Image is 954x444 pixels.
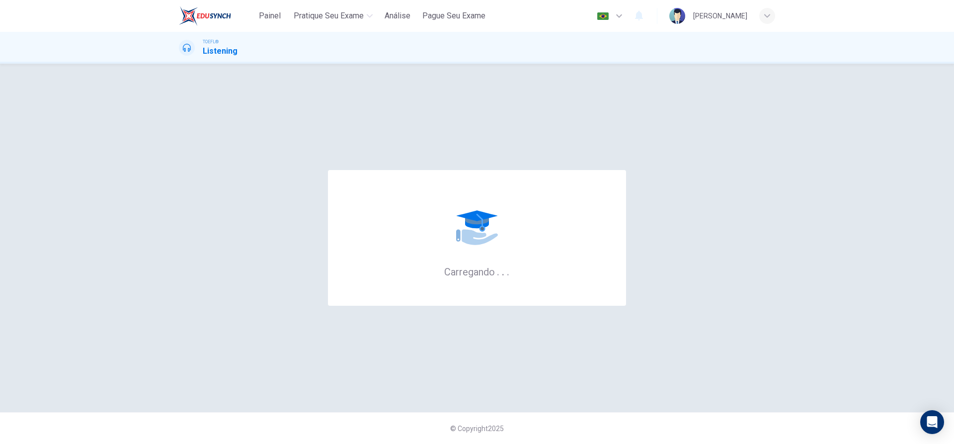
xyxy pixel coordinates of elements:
div: Open Intercom Messenger [920,410,944,434]
button: Pratique seu exame [290,7,377,25]
span: Pague Seu Exame [422,10,485,22]
h6: . [506,263,510,279]
span: Análise [385,10,410,22]
button: Pague Seu Exame [418,7,489,25]
span: Pratique seu exame [294,10,364,22]
button: Painel [254,7,286,25]
span: Painel [259,10,281,22]
h6: Carregando [444,265,510,278]
div: [PERSON_NAME] [693,10,747,22]
a: EduSynch logo [179,6,254,26]
span: TOEFL® [203,38,219,45]
h1: Listening [203,45,238,57]
h6: . [501,263,505,279]
img: EduSynch logo [179,6,231,26]
h6: . [496,263,500,279]
img: Profile picture [669,8,685,24]
span: © Copyright 2025 [450,425,504,433]
button: Análise [381,7,414,25]
img: pt [597,12,609,20]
